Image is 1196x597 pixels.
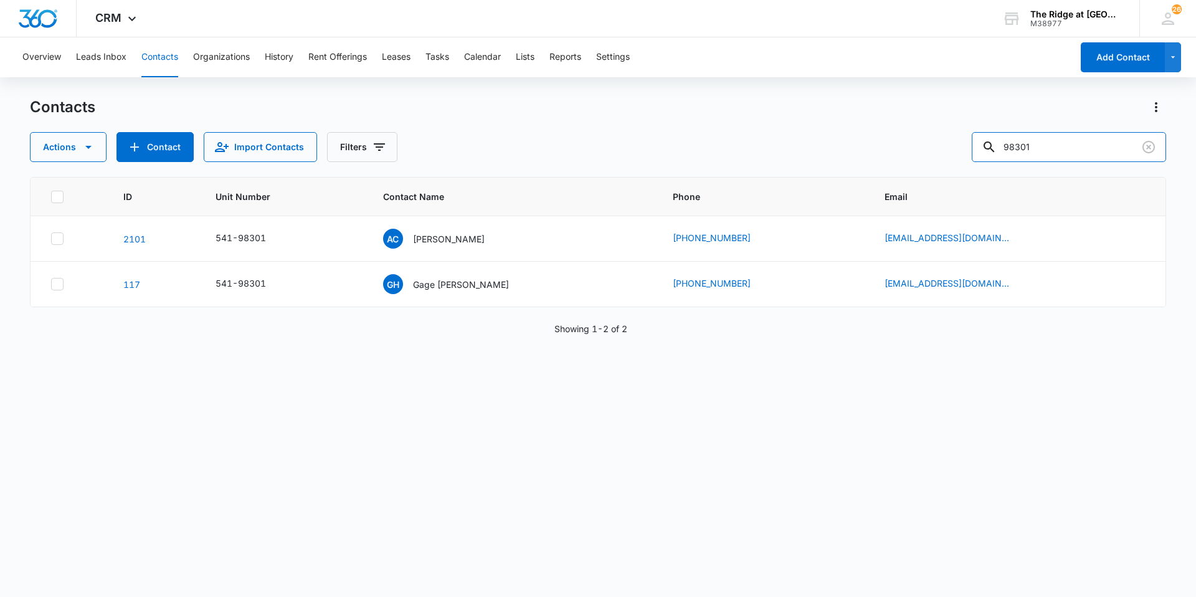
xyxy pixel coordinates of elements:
button: Reports [549,37,581,77]
button: Organizations [193,37,250,77]
div: Contact Name - Gage Hundertmark - Select to Edit Field [383,274,531,294]
a: Navigate to contact details page for Andrea Cisneroz [123,234,146,244]
div: Email - meta100mark@yahoo.com - Select to Edit Field [885,277,1032,292]
div: 541-98301 [216,277,266,290]
a: [EMAIL_ADDRESS][DOMAIN_NAME] [885,231,1009,244]
button: Leases [382,37,411,77]
p: [PERSON_NAME] [413,232,485,246]
p: Gage [PERSON_NAME] [413,278,509,291]
h1: Contacts [30,98,95,117]
p: Showing 1-2 of 2 [554,322,627,335]
span: Phone [673,190,837,203]
div: Unit Number - 541-98301 - Select to Edit Field [216,231,288,246]
span: AC [383,229,403,249]
div: 541-98301 [216,231,266,244]
button: Actions [1146,97,1166,117]
button: Clear [1139,137,1159,157]
input: Search Contacts [972,132,1166,162]
a: Navigate to contact details page for Gage Hundertmark [123,279,140,290]
div: notifications count [1172,4,1182,14]
div: Unit Number - 541-98301 - Select to Edit Field [216,277,288,292]
span: ID [123,190,168,203]
button: Tasks [425,37,449,77]
span: GH [383,274,403,294]
div: account name [1030,9,1121,19]
button: Leads Inbox [76,37,126,77]
span: Contact Name [383,190,625,203]
span: 26 [1172,4,1182,14]
button: Overview [22,37,61,77]
button: Filters [327,132,397,162]
button: Contacts [141,37,178,77]
button: Actions [30,132,107,162]
button: Rent Offerings [308,37,367,77]
div: Email - drecis3103@gmail.com - Select to Edit Field [885,231,1032,246]
div: Phone - (951) 970-3440 - Select to Edit Field [673,277,773,292]
span: CRM [95,11,121,24]
span: Unit Number [216,190,353,203]
div: account id [1030,19,1121,28]
button: History [265,37,293,77]
button: Settings [596,37,630,77]
a: [PHONE_NUMBER] [673,277,751,290]
div: Phone - (720) 979-3449 - Select to Edit Field [673,231,773,246]
span: Email [885,190,1127,203]
div: Contact Name - Andrea Cisneroz - Select to Edit Field [383,229,507,249]
button: Add Contact [1081,42,1165,72]
button: Import Contacts [204,132,317,162]
button: Lists [516,37,534,77]
button: Add Contact [116,132,194,162]
a: [PHONE_NUMBER] [673,231,751,244]
button: Calendar [464,37,501,77]
a: [EMAIL_ADDRESS][DOMAIN_NAME] [885,277,1009,290]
